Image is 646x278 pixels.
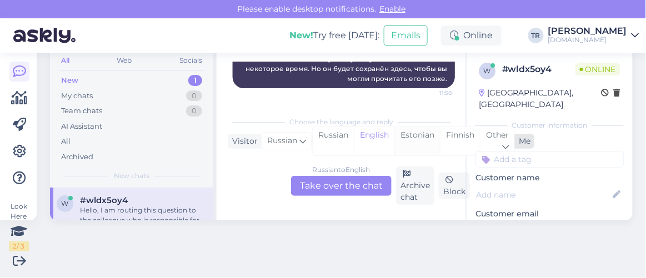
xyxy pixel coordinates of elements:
div: Block [439,173,470,199]
span: Russian [267,135,297,147]
div: Team chats [61,105,102,117]
div: TR [528,28,544,43]
p: Customer name [475,172,624,184]
span: w [62,199,69,208]
div: Request email [475,220,540,235]
span: #wldx5oy4 [80,195,128,205]
p: Customer tags [475,137,624,149]
span: Online [575,63,620,75]
div: 2 / 3 [9,241,29,251]
div: Russian to English [313,165,370,175]
div: [PERSON_NAME] [548,27,627,36]
div: [GEOGRAPHIC_DATA], [GEOGRAPHIC_DATA] [479,87,602,110]
div: Socials [177,53,204,68]
div: All [59,53,72,68]
span: New chats [114,171,149,181]
span: Enable [376,4,409,14]
a: [PERSON_NAME][DOMAIN_NAME] [548,27,639,44]
div: Finnish [440,127,480,155]
b: New! [289,30,313,41]
div: Hello, I am routing this question to the colleague who is responsible for this topic. The reply m... [80,205,207,225]
div: 0 [186,105,202,117]
div: Try free [DATE]: [289,29,379,42]
input: Add a tag [475,151,624,168]
div: Estonian [394,127,440,155]
div: New [61,75,78,86]
div: AI Assistant [61,121,102,132]
div: Look Here [9,201,29,251]
div: Russian [313,127,354,155]
span: w [484,67,491,75]
div: Archive chat [396,166,434,205]
div: Customer information [475,120,624,130]
div: Take over the chat [291,176,392,196]
div: Me [515,135,531,147]
div: 0 [186,90,202,102]
div: Здравствуйте! Я перенаправляю этот вопрос коллеге, ответственному за эту тему. Ответ может занять... [233,39,455,88]
div: Online [441,26,502,46]
input: Add name [476,189,611,201]
div: Archived [61,151,93,163]
div: 1 [188,75,202,86]
div: All [61,136,71,147]
span: Other [486,130,509,140]
div: Web [115,53,134,68]
button: Emails [384,25,428,46]
div: # wldx5oy4 [502,63,575,76]
div: [DOMAIN_NAME] [548,36,627,44]
div: My chats [61,90,93,102]
div: Choose the language and reply [228,117,455,127]
p: Customer email [475,208,624,220]
div: Visitor [228,135,258,147]
div: English [354,127,394,155]
span: 11:58 [410,89,452,97]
